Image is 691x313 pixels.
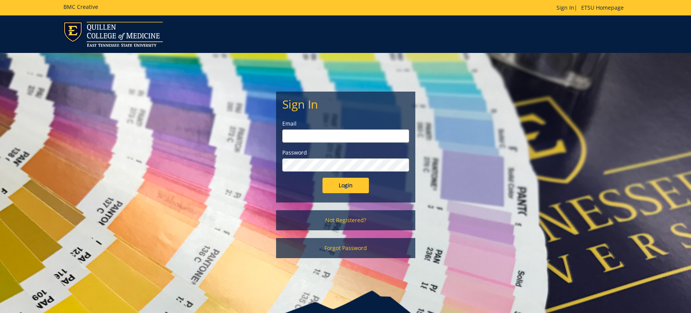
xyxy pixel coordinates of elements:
[276,238,415,258] a: Forgot Password
[63,22,163,47] img: ETSU logo
[282,120,409,128] label: Email
[282,149,409,156] label: Password
[577,4,628,11] a: ETSU Homepage
[282,98,409,111] h2: Sign In
[322,178,369,193] input: Login
[556,4,574,11] a: Sign In
[63,4,98,10] h5: BMC Creative
[556,4,628,12] p: |
[276,210,415,230] a: Not Registered?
